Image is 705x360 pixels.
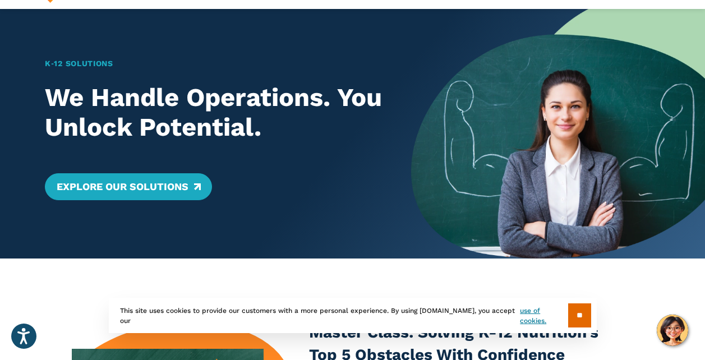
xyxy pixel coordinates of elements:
[520,306,568,326] a: use of cookies.
[45,173,211,200] a: Explore Our Solutions
[45,58,382,70] h1: K‑12 Solutions
[45,83,382,141] h2: We Handle Operations. You Unlock Potential.
[109,298,597,333] div: This site uses cookies to provide our customers with a more personal experience. By using [DOMAIN...
[411,8,705,259] img: Home Banner
[657,315,688,346] button: Hello, have a question? Let’s chat.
